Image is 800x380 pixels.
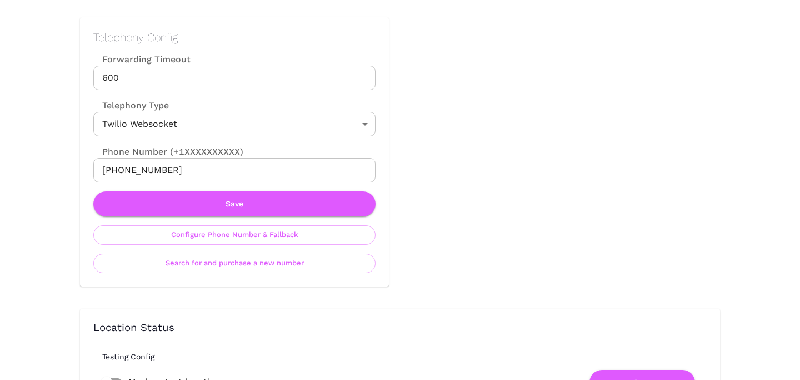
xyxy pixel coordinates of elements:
button: Configure Phone Number & Fallback [93,225,376,245]
label: Forwarding Timeout [93,53,376,66]
button: Search for and purchase a new number [93,254,376,273]
label: Telephony Type [93,99,169,112]
button: Save [93,191,376,216]
h3: Location Status [93,322,707,334]
h2: Telephony Config [93,31,376,44]
label: Phone Number (+1XXXXXXXXXX) [93,145,376,158]
h6: Testing Config [102,352,716,361]
div: Twilio Websocket [93,112,376,136]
